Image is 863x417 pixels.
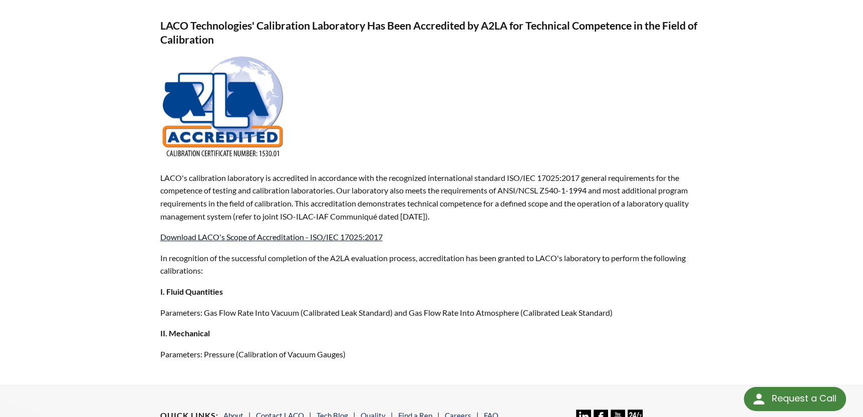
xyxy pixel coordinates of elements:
p: LACO's calibration laboratory is accredited in accordance with the recognized international stand... [160,171,703,223]
img: A2LA-ISO 17025 - LACO Technologies [160,55,285,160]
p: Parameters: Gas Flow Rate Into Vacuum (Calibrated Leak Standard) and Gas Flow Rate Into Atmospher... [160,306,703,319]
p: Parameters: Pressure (Calibration of Vacuum Gauges) [160,348,703,361]
h3: LACO Technologies' Calibration Laboratory Has Been Accredited by A2LA for Technical Competence in... [160,19,703,47]
div: Request a Call [744,387,846,411]
a: Download LACO's Scope of Accreditation - ISO/IEC 17025:2017 [160,232,383,242]
strong: I. Fluid Quantities [160,287,223,296]
p: In recognition of the successful completion of the A2LA evaluation process, accreditation has bee... [160,252,703,277]
strong: II. Mechanical [160,328,210,338]
img: round button [751,391,767,407]
div: Request a Call [771,387,836,410]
